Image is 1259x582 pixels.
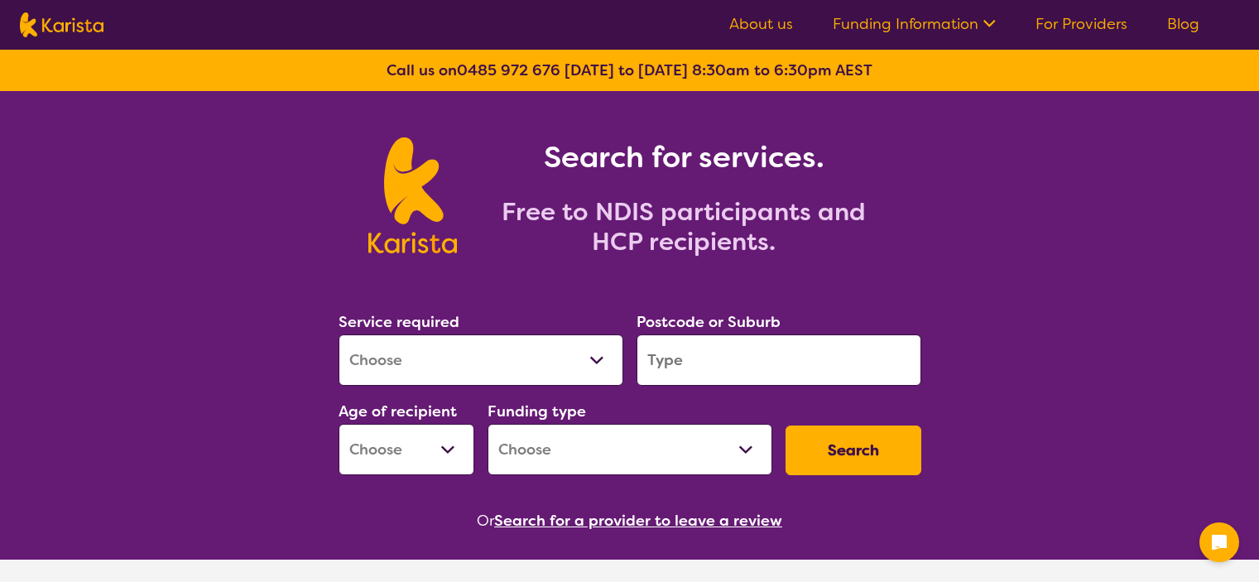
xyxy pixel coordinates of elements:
a: Blog [1167,14,1199,34]
button: Search for a provider to leave a review [494,508,782,533]
label: Age of recipient [339,402,457,421]
a: 0485 972 676 [457,60,560,80]
span: Or [477,508,494,533]
img: Karista logo [20,12,103,37]
button: Search [786,426,921,475]
input: Type [637,334,921,386]
h2: Free to NDIS participants and HCP recipients. [477,197,891,257]
img: Karista logo [368,137,457,253]
a: Funding Information [833,14,996,34]
h1: Search for services. [477,137,891,177]
label: Postcode or Suburb [637,312,781,332]
label: Service required [339,312,459,332]
a: About us [729,14,793,34]
b: Call us on [DATE] to [DATE] 8:30am to 6:30pm AEST [387,60,872,80]
label: Funding type [488,402,586,421]
a: For Providers [1036,14,1127,34]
